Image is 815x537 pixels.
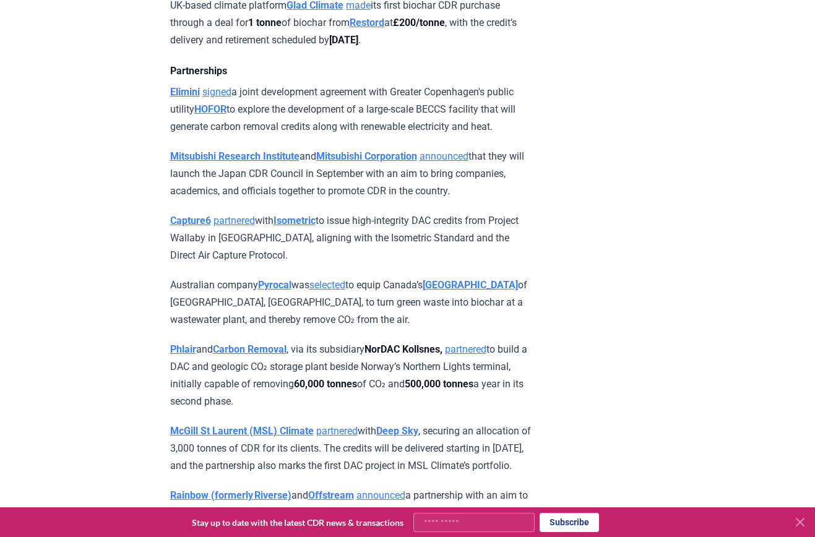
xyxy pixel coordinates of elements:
a: Pyrocal [258,279,291,291]
a: Mitsubishi Research Institute [170,150,300,162]
p: and that they will launch the Japan CDR Council in September with an aim to bring companies, acad... [170,148,532,200]
strong: 500,000 tonnes [405,378,473,390]
a: partnered [445,343,486,355]
a: announced [356,489,405,501]
a: signed [202,86,231,98]
a: Offstream [308,489,354,501]
strong: 60,000 tonnes [294,378,357,390]
a: McGill St Laurent (MSL) Climate [170,425,314,437]
a: Mitsubishi Corporation [316,150,417,162]
p: and , via its subsidiary to build a DAC and geologic CO₂ storage plant beside Norway’s Northern L... [170,341,532,410]
a: Phlair [170,343,196,355]
a: partnered [213,215,255,226]
a: Capture6 [170,215,211,226]
a: selected [309,279,345,291]
a: Carbon Removal [213,343,287,355]
strong: 1 tonne [248,17,282,28]
strong: £200/tonne [393,17,445,28]
a: Deep Sky [376,425,418,437]
p: a joint development agreement with Greater Copenhagen's public utility to explore the development... [170,84,532,135]
a: HOFOR [194,103,226,115]
a: [GEOGRAPHIC_DATA] [423,279,518,291]
p: Australian company was to equip Canada’s of [GEOGRAPHIC_DATA], [GEOGRAPHIC_DATA], to turn green w... [170,277,532,329]
a: announced [420,150,468,162]
strong: Partnerships [170,65,227,77]
p: with to issue high-integrity DAC credits from Project Wallaby in [GEOGRAPHIC_DATA], aligning with... [170,212,532,264]
a: Restord [350,17,384,28]
a: Elimini [170,86,200,98]
a: partnered [316,425,358,437]
p: with , securing an allocation of 3,000 tonnes of CDR for its clients. The credits will be deliver... [170,423,532,475]
a: Isometric [274,215,316,226]
strong: NorDAC Kollsnes, [364,343,442,355]
a: Rainbow (formerly Riverse) [170,489,291,501]
strong: [DATE] [329,34,358,46]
